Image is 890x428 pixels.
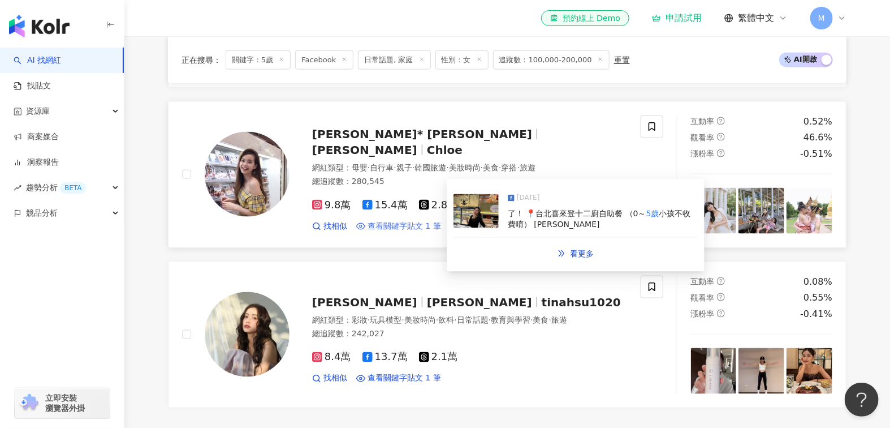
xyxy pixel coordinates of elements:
img: post-image [691,348,737,394]
span: · [401,315,404,324]
span: 觀看率 [691,133,715,142]
span: 穿搭 [502,163,517,172]
span: 競品分析 [26,200,58,226]
span: [DATE] [517,192,540,204]
span: · [368,163,370,172]
a: 查看關鍵字貼文 1 筆 [356,373,441,384]
a: chrome extension立即安裝 瀏覽器外掛 [15,388,110,418]
span: double-right [558,250,565,258]
span: 繁體中文 [738,12,774,24]
span: 性別：女 [435,50,489,69]
div: 總追蹤數 ： 280,545 [312,176,627,187]
span: [PERSON_NAME]* [PERSON_NAME] [312,127,532,141]
span: 日常話題, 家庭 [358,50,430,69]
span: 旅遊 [551,315,567,324]
img: post-image [738,348,784,394]
img: post-image [453,194,499,228]
a: 找貼文 [14,80,51,92]
span: question-circle [717,293,725,301]
span: 親子 [396,163,412,172]
span: · [499,163,501,172]
div: -0.41% [800,308,832,320]
span: [PERSON_NAME] [312,296,417,309]
span: question-circle [717,133,725,141]
div: 網紅類型 ： [312,315,627,326]
a: KOL Avatar[PERSON_NAME][PERSON_NAME]tinahsu1020網紅類型：彩妝·玩具模型·美妝時尚·飲料·日常話題·教育與學習·美食·旅遊總追蹤數：242,0278... [168,262,846,408]
div: BETA [60,182,86,194]
iframe: Help Scout Beacon - Open [845,383,879,417]
img: post-image [787,188,832,234]
a: 查看關鍵字貼文 1 筆 [356,221,441,232]
span: 8.4萬 [312,352,351,363]
span: 美食 [483,163,499,172]
span: 母嬰 [352,163,368,172]
a: 洞察報告 [14,157,59,168]
a: 申請試用 [652,12,702,24]
span: 查看關鍵字貼文 1 筆 [368,221,441,232]
a: 商案媒合 [14,131,59,143]
span: · [394,163,396,172]
span: 2.1萬 [419,352,458,363]
span: 漲粉率 [691,309,715,318]
div: 0.08% [803,276,832,288]
span: 了！ 📍台北喜來登十二廚自助餐 （0～ [508,209,646,218]
div: 0.52% [803,115,832,128]
a: 找相似 [312,373,347,384]
div: 0.55% [803,292,832,304]
span: question-circle [717,149,725,157]
a: double-right看更多 [546,242,606,265]
span: 13.7萬 [362,352,408,363]
a: 預約線上 Demo [541,10,629,26]
span: question-circle [717,117,725,125]
span: Chloe [427,143,463,157]
span: 趨勢分析 [26,175,86,200]
div: 重置 [614,55,630,64]
span: · [549,315,551,324]
span: 2.8萬 [419,199,458,211]
span: 玩具模型 [370,315,401,324]
span: · [446,163,448,172]
span: M [818,12,825,24]
span: 彩妝 [352,315,368,324]
span: · [412,163,414,172]
div: 總追蹤數 ： 242,027 [312,328,627,340]
span: 互動率 [691,277,715,286]
a: 找相似 [312,221,347,232]
span: 資源庫 [26,99,50,124]
span: 美妝時尚 [404,315,436,324]
span: [PERSON_NAME] [427,296,532,309]
span: 追蹤數：100,000-200,000 [493,50,610,69]
span: 觀看率 [691,293,715,302]
span: 韓國旅遊 [414,163,446,172]
span: 找相似 [323,373,347,384]
a: searchAI 找網紅 [14,55,61,66]
a: KOL Avatar[PERSON_NAME]* [PERSON_NAME][PERSON_NAME]Chloe網紅類型：母嬰·自行車·親子·韓國旅遊·美妝時尚·美食·穿搭·旅遊總追蹤數：280... [168,101,846,248]
div: 46.6% [803,131,832,144]
span: · [517,163,520,172]
div: -0.51% [800,148,832,160]
span: 立即安裝 瀏覽器外掛 [45,393,85,413]
span: 關鍵字：5歲 [226,50,291,69]
span: 看更多 [570,249,594,258]
span: 15.4萬 [362,199,408,211]
span: 找相似 [323,221,347,232]
img: chrome extension [18,394,40,412]
span: 漲粉率 [691,149,715,158]
span: question-circle [717,277,725,285]
span: 查看關鍵字貼文 1 筆 [368,373,441,384]
span: 互動率 [691,117,715,126]
span: rise [14,184,21,192]
span: 飲料 [438,315,454,324]
span: · [454,315,456,324]
span: 9.8萬 [312,199,351,211]
span: · [368,315,370,324]
div: 預約線上 Demo [550,12,620,24]
span: 美妝時尚 [449,163,481,172]
img: post-image [738,188,784,234]
img: KOL Avatar [205,292,290,377]
span: tinahsu1020 [542,296,621,309]
span: · [489,315,491,324]
span: 教育與學習 [491,315,530,324]
img: logo [9,15,70,37]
